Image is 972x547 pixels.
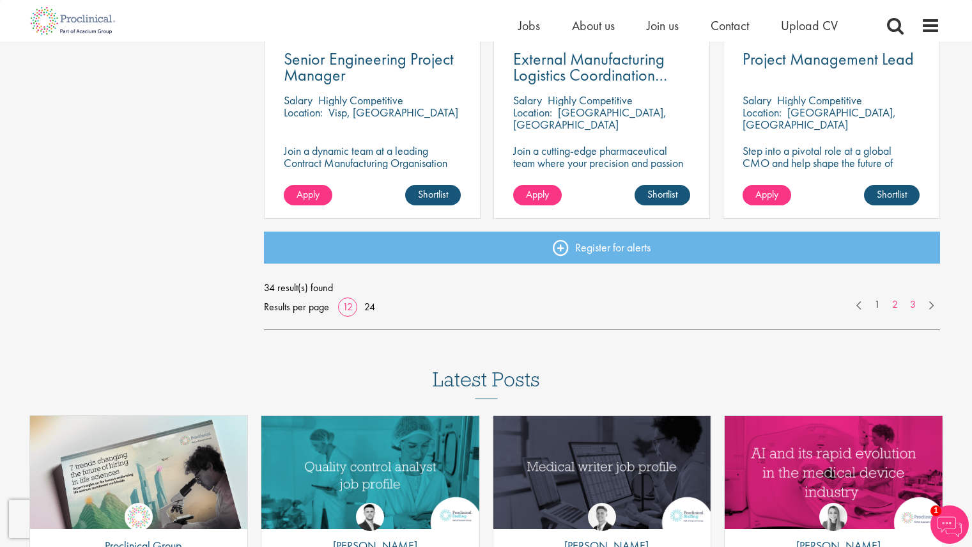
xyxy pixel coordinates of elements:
a: Contact [711,17,749,34]
img: George Watson [588,503,616,531]
span: Salary [743,93,771,107]
span: Results per page [264,297,329,317]
p: Highly Competitive [548,93,633,107]
a: Join us [647,17,679,34]
a: Link to a post [493,416,711,529]
a: Link to a post [261,416,479,529]
img: AI and Its Impact on the Medical Device Industry | Proclinical [725,416,943,529]
a: External Manufacturing Logistics Coordination Support [513,51,690,83]
a: Senior Engineering Project Manager [284,51,461,83]
a: Apply [743,185,791,205]
img: Proclinical: Life sciences hiring trends report 2025 [30,416,248,539]
a: 3 [904,297,922,312]
a: Shortlist [405,185,461,205]
a: 12 [338,300,357,313]
a: 1 [868,297,886,312]
img: Proclinical Group [125,503,153,531]
span: Salary [513,93,542,107]
p: [GEOGRAPHIC_DATA], [GEOGRAPHIC_DATA] [743,105,896,132]
span: Location: [284,105,323,120]
p: Step into a pivotal role at a global CMO and help shape the future of healthcare manufacturing. [743,145,920,181]
img: quality control analyst job profile [261,416,479,529]
span: Project Management Lead [743,48,914,70]
a: Jobs [518,17,540,34]
a: Apply [513,185,562,205]
span: Location: [743,105,782,120]
span: Salary [284,93,312,107]
img: Hannah Burke [819,503,847,531]
p: Visp, [GEOGRAPHIC_DATA] [328,105,458,120]
span: Apply [297,187,320,201]
a: Shortlist [864,185,920,205]
a: About us [572,17,615,34]
p: Highly Competitive [777,93,862,107]
p: Highly Competitive [318,93,403,107]
a: Shortlist [635,185,690,205]
span: Senior Engineering Project Manager [284,48,454,86]
a: 24 [360,300,380,313]
span: 34 result(s) found [264,278,940,297]
a: Apply [284,185,332,205]
a: Link to a post [30,416,248,529]
a: Project Management Lead [743,51,920,67]
span: Apply [526,187,549,201]
img: Chatbot [930,505,969,544]
a: 2 [886,297,904,312]
a: Upload CV [781,17,838,34]
span: Apply [755,187,778,201]
iframe: reCAPTCHA [9,500,173,538]
p: Join a dynamic team at a leading Contract Manufacturing Organisation (CMO) and contribute to grou... [284,145,461,205]
p: Join a cutting-edge pharmaceutical team where your precision and passion for supply chain will he... [513,145,690,193]
a: Register for alerts [264,232,940,264]
span: 1 [930,505,941,516]
span: Location: [513,105,552,120]
h3: Latest Posts [433,369,540,399]
a: Link to a post [725,416,943,529]
img: Joshua Godden [356,503,384,531]
p: [GEOGRAPHIC_DATA], [GEOGRAPHIC_DATA] [513,105,667,132]
img: Medical writer job profile [493,416,711,529]
span: External Manufacturing Logistics Coordination Support [513,48,667,102]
